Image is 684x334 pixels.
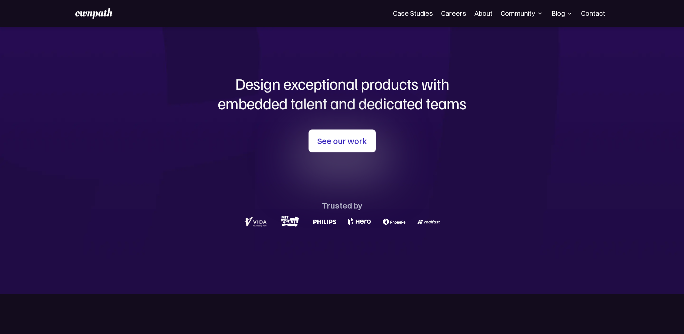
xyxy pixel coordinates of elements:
[393,9,433,17] a: Case Studies
[581,9,605,17] a: Contact
[474,9,493,17] a: About
[551,9,573,17] div: Blog
[322,201,362,210] div: Trusted by
[309,129,376,152] a: See our work
[181,74,504,113] h1: Design exceptional products with embedded talent and dedicated teams
[441,9,466,17] a: Careers
[501,9,543,17] div: Community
